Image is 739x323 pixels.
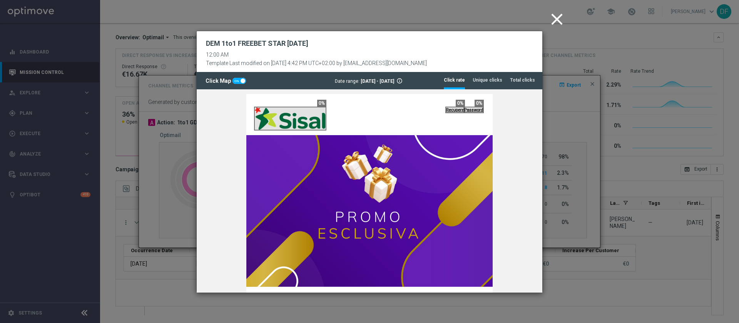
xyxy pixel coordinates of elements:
[546,8,570,32] button: close
[206,58,427,67] div: Template Last modified on [DATE] 4:42 PM UTC+02:00 by [EMAIL_ADDRESS][DOMAIN_NAME]
[396,78,403,84] i: info_outline
[206,39,308,48] h2: DEM 1to1 FREEBET STAR [DATE]
[361,79,394,84] span: [DATE] - [DATE]
[444,77,465,84] tab-header: Click rate
[547,10,567,29] i: close
[249,18,268,23] a: Recupera
[206,52,427,58] div: 12:00 AM
[268,18,286,23] a: Password
[510,77,535,84] tab-header: Total clicks
[335,79,359,84] span: Date range:
[206,78,232,84] span: Click Map
[50,46,296,198] img: Nuova promo
[473,77,502,84] tab-header: Unique clicks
